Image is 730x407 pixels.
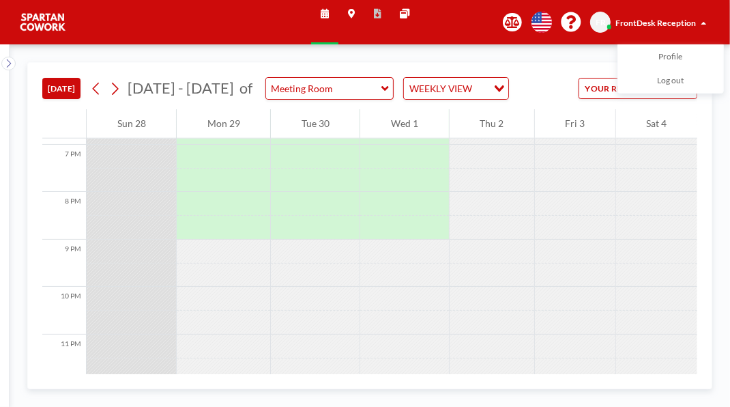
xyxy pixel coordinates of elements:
img: organization-logo [19,10,67,34]
div: Sun 28 [87,109,176,139]
button: YOUR RESERVATIONS [579,78,697,99]
span: FrontDesk Reception [615,18,696,28]
div: Fri 3 [535,109,615,139]
div: Mon 29 [177,109,270,139]
span: [DATE] - [DATE] [128,79,234,97]
a: Profile [618,45,723,69]
input: Search for option [476,81,486,96]
span: Log out [657,75,684,87]
div: 10 PM [42,287,86,335]
span: of [239,79,252,98]
div: 9 PM [42,240,86,287]
div: Tue 30 [271,109,360,139]
button: [DATE] [42,78,81,99]
div: Sat 4 [616,109,697,139]
span: WEEKLY VIEW [407,81,474,96]
span: FR [596,17,606,27]
div: Thu 2 [450,109,534,139]
a: Log out [618,69,723,93]
div: 11 PM [42,335,86,382]
div: Wed 1 [360,109,448,139]
div: 8 PM [42,192,86,240]
div: Search for option [404,78,508,99]
span: Profile [659,51,683,63]
input: Meeting Room [266,78,381,99]
div: 7 PM [42,145,86,193]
